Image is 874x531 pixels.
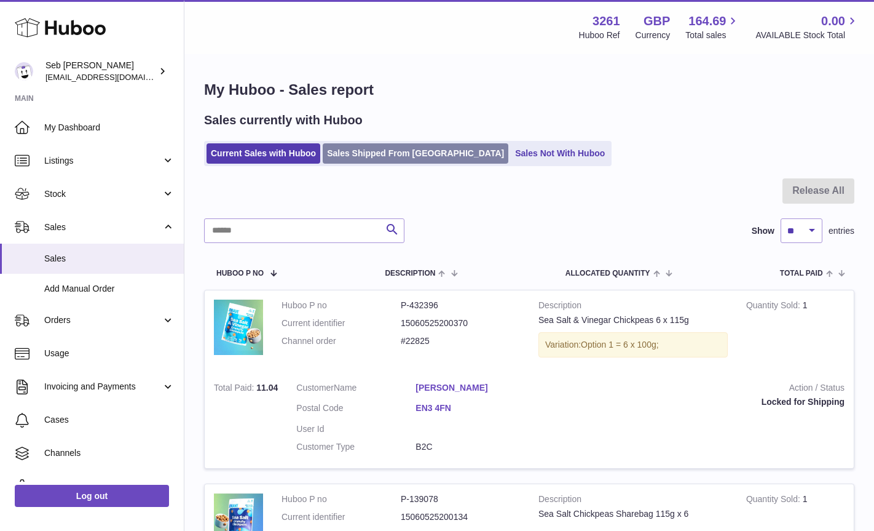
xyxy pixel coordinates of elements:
strong: Description [538,300,728,314]
span: Total sales [685,30,740,41]
span: Sales [44,253,175,265]
span: Huboo P no [216,269,264,277]
span: My Dashboard [44,122,175,134]
strong: Quantity Sold [746,494,803,507]
span: Listings [44,155,162,167]
a: Sales Shipped From [GEOGRAPHIC_DATA] [323,143,508,164]
div: Sea Salt Chickpeas Sharebag 115g x 6 [538,508,728,520]
dt: Channel order [281,335,401,347]
span: Description [385,269,435,277]
a: 164.69 Total sales [685,13,740,41]
span: Usage [44,348,175,359]
div: Locked for Shipping [553,396,844,408]
span: ALLOCATED Quantity [565,269,650,277]
div: Seb [PERSON_NAME] [45,60,156,83]
dd: #22825 [401,335,520,347]
span: Add Manual Order [44,283,175,295]
span: entries [829,225,854,237]
a: [PERSON_NAME] [415,382,535,394]
strong: Description [538,493,728,508]
span: Total paid [780,269,823,277]
strong: Total Paid [214,383,256,396]
a: EN3 4FN [415,402,535,414]
a: Sales Not With Huboo [511,143,609,164]
dt: Current identifier [281,511,401,523]
a: Current Sales with Huboo [207,143,320,164]
div: Sea Salt & Vinegar Chickpeas 6 x 115g [538,314,728,326]
label: Show [752,225,774,237]
a: Log out [15,485,169,507]
span: Sales [44,222,162,233]
span: AVAILABLE Stock Total [755,30,859,41]
strong: GBP [644,13,670,30]
dd: 15060525200370 [401,317,520,329]
span: Customer [296,383,334,393]
h1: My Huboo - Sales report [204,80,854,100]
dt: Huboo P no [281,493,401,505]
span: [EMAIL_ADDRESS][DOMAIN_NAME] [45,72,181,82]
span: Orders [44,314,162,326]
img: ecom@bravefoods.co.uk [15,62,33,81]
dt: User Id [296,423,415,435]
strong: Action / Status [553,382,844,397]
dt: Customer Type [296,441,415,453]
span: Option 1 = 6 x 100g; [581,340,658,349]
span: 11.04 [256,383,278,393]
dd: P-139078 [401,493,520,505]
dd: 15060525200134 [401,511,520,523]
h2: Sales currently with Huboo [204,112,363,129]
span: Cases [44,414,175,426]
dd: B2C [415,441,535,453]
span: Settings [44,481,175,492]
span: 0.00 [821,13,845,30]
div: Currency [636,30,671,41]
span: Channels [44,447,175,459]
strong: 3261 [593,13,620,30]
dt: Current identifier [281,317,401,329]
span: Invoicing and Payments [44,381,162,393]
dt: Postal Code [296,402,415,417]
dt: Name [296,382,415,397]
img: 32611658329014.jpg [214,300,263,356]
dt: Huboo P no [281,300,401,311]
span: Stock [44,188,162,200]
dd: P-432396 [401,300,520,311]
td: 1 [737,290,854,373]
div: Variation: [538,332,728,357]
a: 0.00 AVAILABLE Stock Total [755,13,859,41]
strong: Quantity Sold [746,300,803,313]
div: Huboo Ref [579,30,620,41]
span: 164.69 [688,13,726,30]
